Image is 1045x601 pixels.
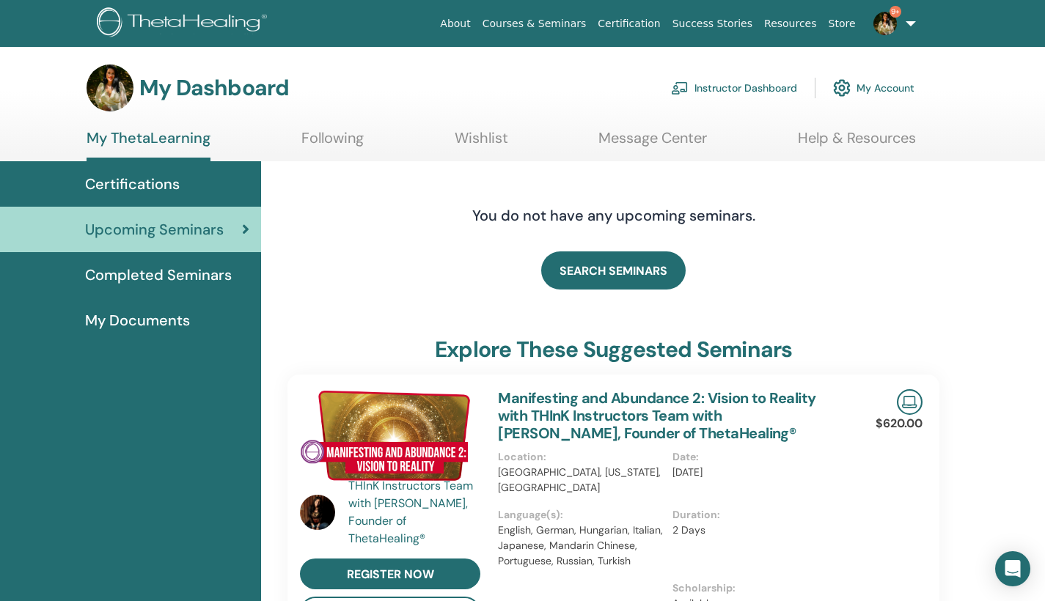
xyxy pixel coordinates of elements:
[671,81,689,95] img: chalkboard-teacher.svg
[347,567,434,582] span: register now
[85,309,190,331] span: My Documents
[435,336,792,363] h3: explore these suggested seminars
[995,551,1030,586] div: Open Intercom Messenger
[873,12,897,35] img: default.jpg
[672,523,837,538] p: 2 Days
[498,449,663,465] p: Location :
[498,507,663,523] p: Language(s) :
[477,10,593,37] a: Courses & Seminars
[897,389,923,415] img: Live Online Seminar
[498,465,663,495] p: [GEOGRAPHIC_DATA], [US_STATE], [GEOGRAPHIC_DATA]
[85,173,180,195] span: Certifications
[598,129,707,158] a: Message Center
[300,558,480,589] a: register now
[823,10,862,37] a: Store
[541,251,686,290] a: SEARCH SEMINARS
[85,264,232,286] span: Completed Seminars
[560,263,667,279] span: SEARCH SEMINARS
[383,207,845,224] h4: You do not have any upcoming seminars.
[671,72,797,104] a: Instructor Dashboard
[85,218,224,240] span: Upcoming Seminars
[498,523,663,569] p: English, German, Hungarian, Italian, Japanese, Mandarin Chinese, Portuguese, Russian, Turkish
[592,10,666,37] a: Certification
[833,75,851,100] img: cog.svg
[672,449,837,465] p: Date :
[87,64,133,111] img: default.jpg
[455,129,508,158] a: Wishlist
[833,72,914,104] a: My Account
[498,388,815,443] a: Manifesting and Abundance 2: Vision to Reality with THInK Instructors Team with [PERSON_NAME], Fo...
[434,10,476,37] a: About
[876,415,923,432] p: $620.00
[300,389,480,482] img: Manifesting and Abundance 2: Vision to Reality
[87,129,210,161] a: My ThetaLearning
[348,477,484,547] a: THInK Instructors Team with [PERSON_NAME], Founder of ThetaHealing®
[300,495,335,530] img: default.jpg
[890,6,901,18] span: 9+
[301,129,364,158] a: Following
[672,580,837,596] p: Scholarship :
[139,75,289,101] h3: My Dashboard
[758,10,823,37] a: Resources
[667,10,758,37] a: Success Stories
[672,465,837,480] p: [DATE]
[672,507,837,523] p: Duration :
[798,129,916,158] a: Help & Resources
[97,7,272,40] img: logo.png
